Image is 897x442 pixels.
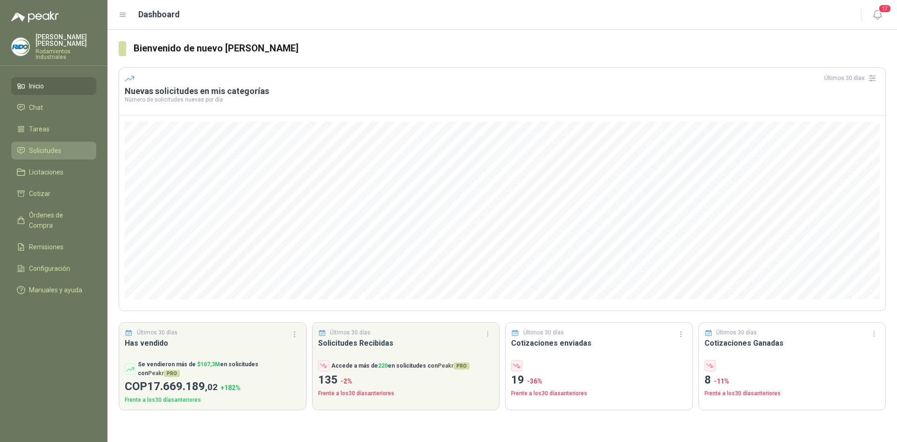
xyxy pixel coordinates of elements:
[11,260,96,277] a: Configuración
[125,86,880,97] h3: Nuevas solicitudes en mis categorías
[705,337,880,349] h3: Cotizaciones Ganadas
[11,99,96,116] a: Chat
[29,102,43,113] span: Chat
[12,38,29,56] img: Company Logo
[11,142,96,159] a: Solicitudes
[29,210,87,231] span: Órdenes de Compra
[511,371,687,389] p: 19
[511,337,687,349] h3: Cotizaciones enviadas
[527,377,542,385] span: -36 %
[11,77,96,95] a: Inicio
[11,238,96,256] a: Remisiones
[454,362,470,370] span: PRO
[511,389,687,398] p: Frente a los 30 días anteriores
[29,167,64,177] span: Licitaciones
[869,7,886,23] button: 17
[878,4,891,13] span: 17
[138,8,180,21] h1: Dashboard
[29,242,64,252] span: Remisiones
[125,378,300,396] p: COP
[29,285,82,295] span: Manuales y ayuda
[125,396,300,405] p: Frente a los 30 días anteriores
[716,328,757,337] p: Últimos 30 días
[138,360,300,378] p: Se vendieron más de en solicitudes con
[125,337,300,349] h3: Has vendido
[330,328,370,337] p: Últimos 30 días
[147,380,218,393] span: 17.669.189
[137,328,178,337] p: Últimos 30 días
[221,384,241,391] span: + 182 %
[331,362,470,370] p: Accede a más de en solicitudes con
[164,370,180,377] span: PRO
[705,389,880,398] p: Frente a los 30 días anteriores
[36,34,96,47] p: [PERSON_NAME] [PERSON_NAME]
[29,124,50,134] span: Tareas
[11,185,96,203] a: Cotizar
[318,337,494,349] h3: Solicitudes Recibidas
[29,188,50,199] span: Cotizar
[197,361,220,368] span: $ 107,3M
[714,377,729,385] span: -11 %
[36,49,96,60] p: Rodamientos Industriales
[11,206,96,234] a: Órdenes de Compra
[438,362,470,369] span: Peakr
[29,145,61,156] span: Solicitudes
[11,11,59,22] img: Logo peakr
[11,120,96,138] a: Tareas
[824,71,880,86] div: Últimos 30 días
[11,281,96,299] a: Manuales y ayuda
[205,382,218,392] span: ,02
[523,328,564,337] p: Últimos 30 días
[318,389,494,398] p: Frente a los 30 días anteriores
[705,371,880,389] p: 8
[29,263,70,274] span: Configuración
[148,370,180,377] span: Peakr
[134,41,886,56] h3: Bienvenido de nuevo [PERSON_NAME]
[341,377,352,385] span: -2 %
[11,163,96,181] a: Licitaciones
[29,81,44,91] span: Inicio
[318,371,494,389] p: 135
[378,362,388,369] span: 220
[125,97,880,102] p: Número de solicitudes nuevas por día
